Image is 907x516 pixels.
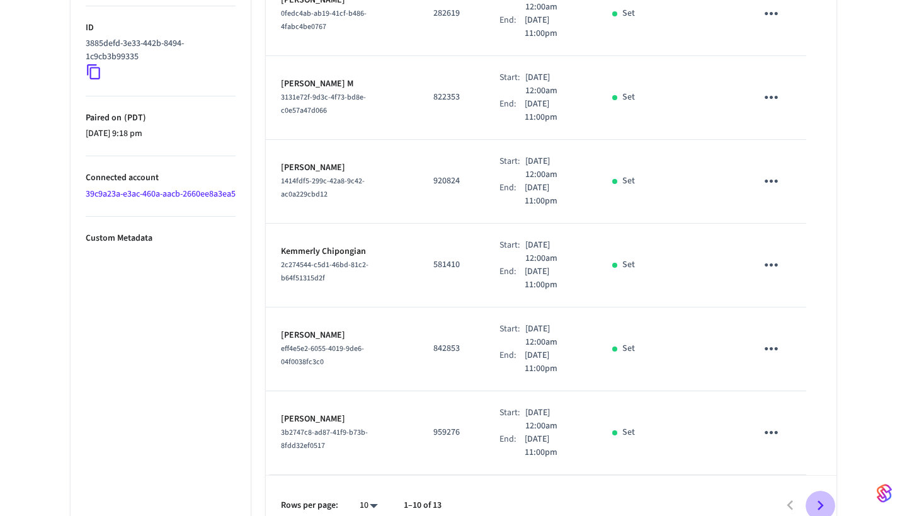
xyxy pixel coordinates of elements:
div: End: [499,14,525,40]
div: Start: [499,71,525,98]
span: 3131e72f-9d3c-4f73-bd8e-c0e57a47d066 [281,92,366,116]
p: [DATE] 12:00am [525,239,582,265]
div: End: [499,265,525,292]
p: [PERSON_NAME] M [281,77,403,91]
p: [DATE] 12:00am [525,155,582,181]
p: 1–10 of 13 [404,499,442,512]
span: ( PDT ) [122,112,146,124]
div: End: [499,349,525,376]
p: [PERSON_NAME] [281,413,403,426]
div: Start: [499,239,525,265]
div: 10 [353,496,384,515]
p: 842853 [433,342,469,355]
span: 3b2747c8-ad87-41f9-b73b-8fdd32ef0517 [281,427,368,451]
p: 282619 [433,7,469,20]
span: 0fedc4ab-ab19-41cf-b486-4fabc4be0767 [281,8,367,32]
p: Paired on [86,112,236,125]
div: Start: [499,406,525,433]
p: 581410 [433,258,469,272]
div: Start: [499,323,525,349]
span: 1414fdf5-299c-42a8-9c42-ac0a229cbd12 [281,176,365,200]
div: Start: [499,155,525,181]
p: Set [622,175,635,188]
p: [PERSON_NAME] [281,161,403,175]
p: Set [622,258,635,272]
p: 3885defd-3e33-442b-8494-1c9cb3b99335 [86,37,231,64]
p: [DATE] 11:00pm [525,98,581,124]
p: Set [622,342,635,355]
p: Kemmerly Chipongian [281,245,403,258]
div: End: [499,181,525,208]
img: SeamLogoGradient.69752ec5.svg [877,483,892,503]
div: End: [499,433,525,459]
p: Set [622,426,635,439]
p: 920824 [433,175,469,188]
p: [DATE] 9:18 pm [86,127,236,140]
a: 39c9a23a-e3ac-460a-aacb-2660ee8a3ea5 [86,188,236,200]
p: 959276 [433,426,469,439]
p: [DATE] 11:00pm [525,349,581,376]
p: [DATE] 11:00pm [525,265,581,292]
p: Rows per page: [281,499,338,512]
div: End: [499,98,525,124]
p: ID [86,21,236,35]
p: [DATE] 12:00am [525,323,582,349]
p: [DATE] 12:00am [525,71,582,98]
p: Custom Metadata [86,232,236,245]
p: Set [622,91,635,104]
span: eff4e5e2-6055-4019-9de6-04f0038fc3c0 [281,343,364,367]
p: [PERSON_NAME] [281,329,403,342]
p: [DATE] 11:00pm [525,433,581,459]
p: Set [622,7,635,20]
p: [DATE] 11:00pm [525,181,581,208]
p: [DATE] 11:00pm [525,14,581,40]
span: 2c274544-c5d1-46bd-81c2-b64f51315d2f [281,260,368,284]
p: Connected account [86,171,236,185]
p: [DATE] 12:00am [525,406,582,433]
p: 822353 [433,91,469,104]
